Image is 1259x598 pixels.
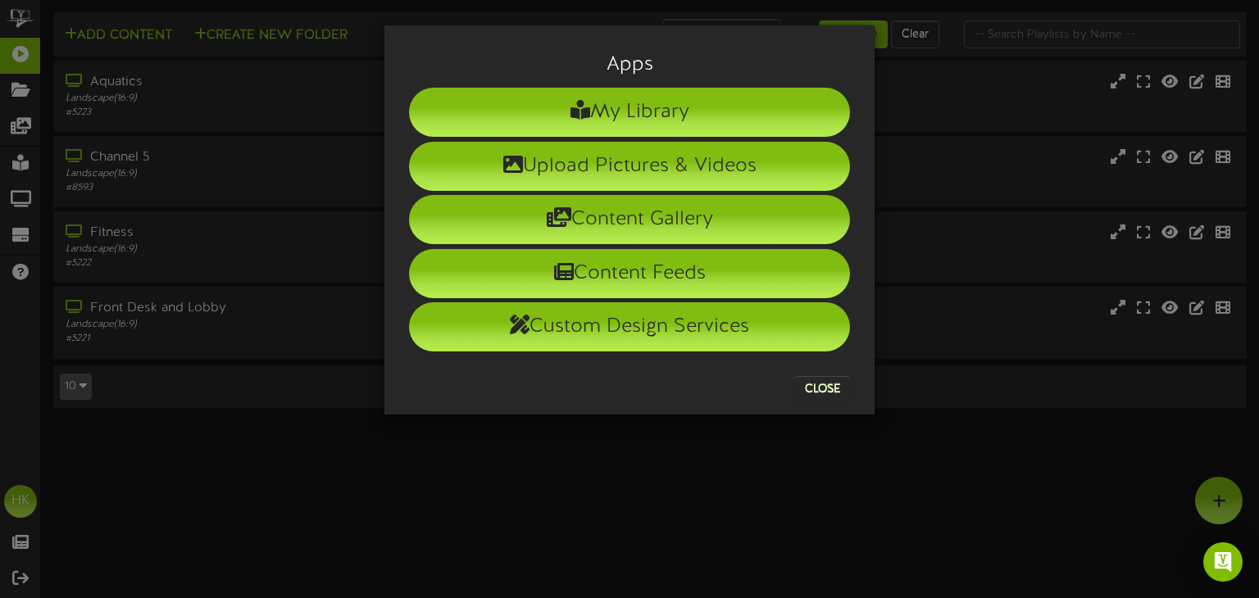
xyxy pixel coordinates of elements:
li: Custom Design Services [409,302,850,351]
h3: Apps [409,54,850,75]
li: Upload Pictures & Videos [409,142,850,191]
div: Open Intercom Messenger [1203,542,1243,582]
button: Close [795,376,850,402]
li: Content Feeds [409,249,850,298]
li: Content Gallery [409,195,850,244]
li: My Library [409,88,850,137]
